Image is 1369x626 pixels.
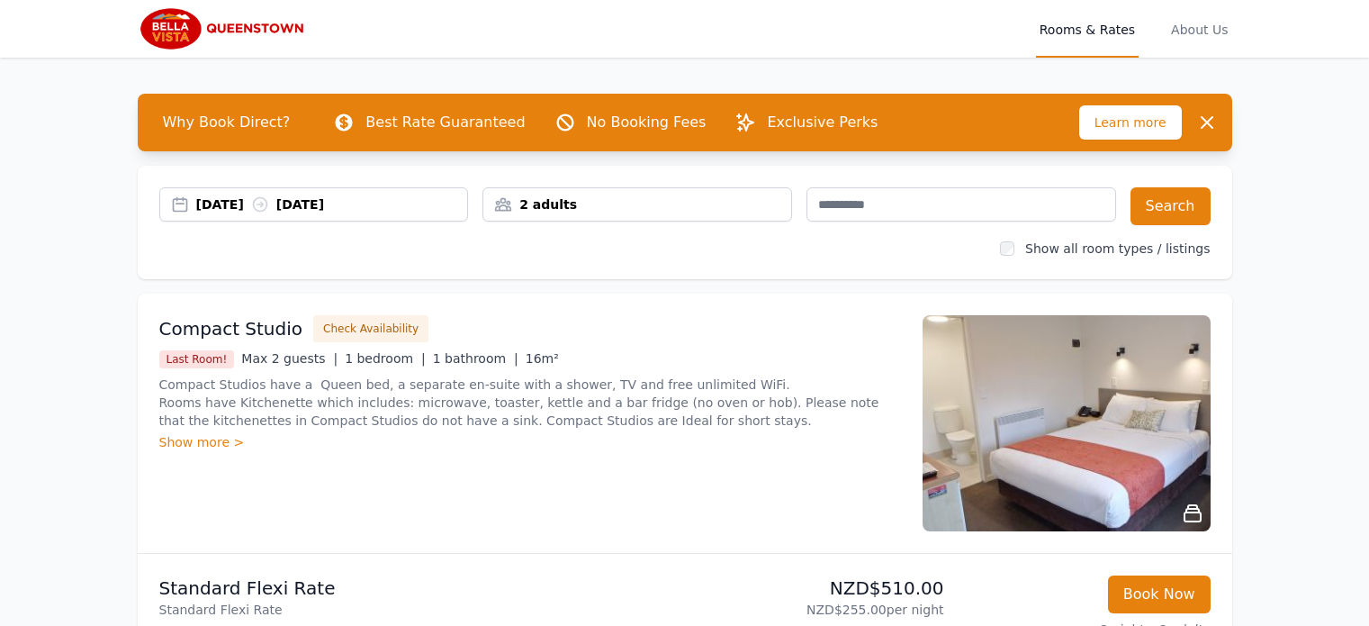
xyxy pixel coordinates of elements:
p: Standard Flexi Rate [159,576,678,601]
span: 1 bathroom | [433,351,518,366]
span: 16m² [526,351,559,366]
button: Search [1130,187,1211,225]
span: 1 bedroom | [345,351,426,366]
button: Check Availability [313,315,428,342]
h3: Compact Studio [159,316,303,341]
img: Bella Vista Queenstown [138,7,311,50]
div: 2 adults [483,195,791,213]
p: NZD$510.00 [692,576,944,601]
p: NZD$255.00 per night [692,601,944,619]
span: Max 2 guests | [241,351,338,366]
p: No Booking Fees [587,112,707,133]
div: Show more > [159,433,901,451]
span: Last Room! [159,350,235,368]
span: Why Book Direct? [149,104,305,141]
span: Learn more [1079,105,1182,140]
div: [DATE] [DATE] [196,195,468,213]
p: Compact Studios have a Queen bed, a separate en-suite with a shower, TV and free unlimited WiFi. ... [159,376,901,430]
p: Best Rate Guaranteed [365,112,525,133]
label: Show all room types / listings [1025,241,1210,256]
button: Book Now [1108,576,1211,613]
p: Standard Flexi Rate [159,601,678,619]
p: Exclusive Perks [767,112,878,133]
